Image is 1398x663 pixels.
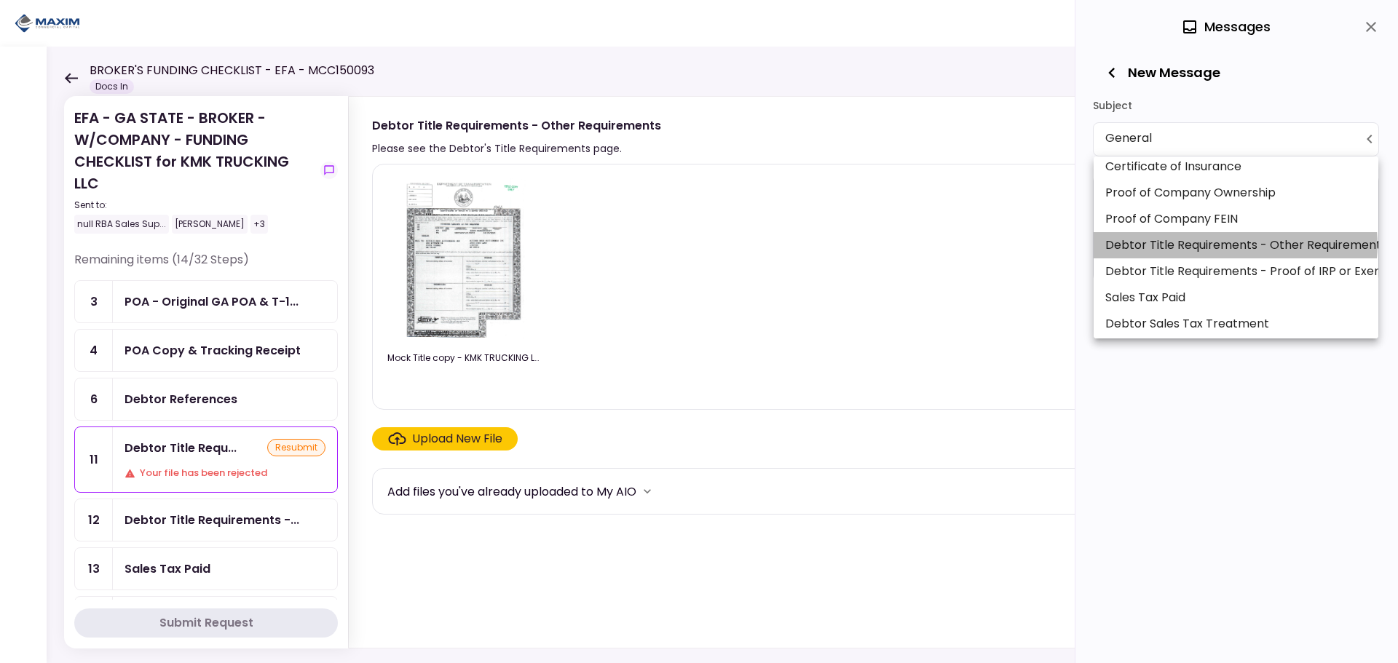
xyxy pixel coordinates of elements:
body: Rich Text Area. Press ALT-0 for help. [6,12,279,25]
li: Broker W9 [1094,337,1378,363]
li: Debtor Sales Tax Treatment [1094,311,1378,337]
li: Debtor Title Requirements - Proof of IRP or Exemption [1094,258,1378,285]
li: Sales Tax Paid [1094,285,1378,311]
li: Debtor Title Requirements - Other Requirements [1094,232,1378,258]
li: Proof of Company Ownership [1094,180,1378,206]
li: Certificate of Insurance [1094,154,1378,180]
li: Proof of Company FEIN [1094,206,1378,232]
